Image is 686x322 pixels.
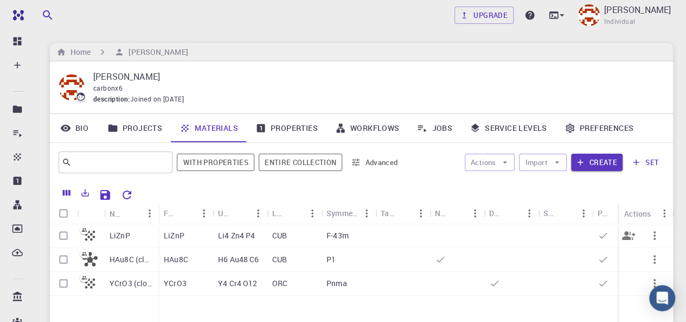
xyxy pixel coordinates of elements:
[104,203,158,224] div: Name
[503,205,521,222] button: Sort
[54,46,190,58] nav: breadcrumb
[218,278,258,289] p: Y4 Cr4 O12
[521,205,538,222] button: Menu
[461,114,556,142] a: Service Levels
[93,84,123,92] span: carbonx6
[272,278,287,289] p: ORC
[575,205,592,222] button: Menu
[77,203,104,224] div: Icon
[598,203,612,224] div: Public
[110,230,130,241] p: LiZnP
[435,203,449,224] div: Non-periodic
[412,205,429,222] button: Menu
[218,254,259,265] p: H6 Au48 C6
[304,205,321,222] button: Menu
[177,154,254,171] span: Show only materials with calculated properties
[124,205,141,222] button: Sort
[326,278,347,289] p: Pnma
[99,114,171,142] a: Projects
[218,203,232,224] div: Unit Cell Formula
[130,94,184,105] span: Joined on [DATE]
[249,205,267,222] button: Menu
[164,230,184,241] p: LiZnP
[171,114,247,142] a: Materials
[76,184,94,201] button: Export
[93,70,656,83] p: [PERSON_NAME]
[326,203,358,224] div: Symmetry
[489,203,503,224] div: Default
[624,203,651,224] div: Actions
[375,203,429,224] div: Tags
[50,114,99,142] a: Bio
[17,8,70,17] span: Assistance
[466,205,484,222] button: Menu
[556,114,642,142] a: Preferences
[267,203,321,224] div: Lattice
[619,203,673,224] div: Actions
[454,7,514,24] a: Upgrade
[557,205,575,222] button: Sort
[604,3,671,16] p: [PERSON_NAME]
[543,203,557,224] div: Shared
[259,154,342,171] span: Filter throughout whole library including sets (folders)
[218,230,255,241] p: Li4 Zn4 P4
[213,203,267,224] div: Unit Cell Formula
[656,205,673,222] button: Menu
[395,205,412,222] button: Sort
[164,278,187,289] p: YCrO3
[164,254,188,265] p: HAu8C
[627,154,664,171] button: set
[272,203,286,224] div: Lattice
[484,203,538,224] div: Default
[66,46,91,58] h6: Home
[178,205,195,222] button: Sort
[116,184,138,206] button: Reset Explorer Settings
[449,205,466,222] button: Sort
[347,154,403,171] button: Advanced
[110,278,153,289] p: YCrO3 (clone)
[259,154,342,171] button: Entire collection
[321,203,375,224] div: Symmetry
[164,203,178,224] div: Formula
[272,254,287,265] p: CUB
[465,154,515,171] button: Actions
[177,154,254,171] button: With properties
[616,223,642,249] button: Share
[158,203,213,224] div: Formula
[232,205,249,222] button: Sort
[247,114,326,142] a: Properties
[110,254,153,265] p: HAu8C (clone)
[604,16,635,27] span: Individual
[110,203,124,224] div: Name
[358,205,375,222] button: Menu
[571,154,623,171] button: Create
[326,114,408,142] a: Workflows
[429,203,484,224] div: Non-periodic
[538,203,592,224] div: Shared
[326,254,336,265] p: P1
[612,205,629,222] button: Sort
[326,230,349,241] p: F-43m
[57,184,76,201] button: Columns
[381,203,395,224] div: Tags
[286,205,304,222] button: Sort
[519,154,566,171] button: Import
[578,4,600,26] img: karim chadli
[124,46,188,58] h6: [PERSON_NAME]
[272,230,287,241] p: CUB
[94,184,116,206] button: Save Explorer Settings
[141,205,158,222] button: Menu
[649,285,675,311] div: Open Intercom Messenger
[195,205,213,222] button: Menu
[93,94,130,105] span: description :
[408,114,461,142] a: Jobs
[9,10,24,21] img: logo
